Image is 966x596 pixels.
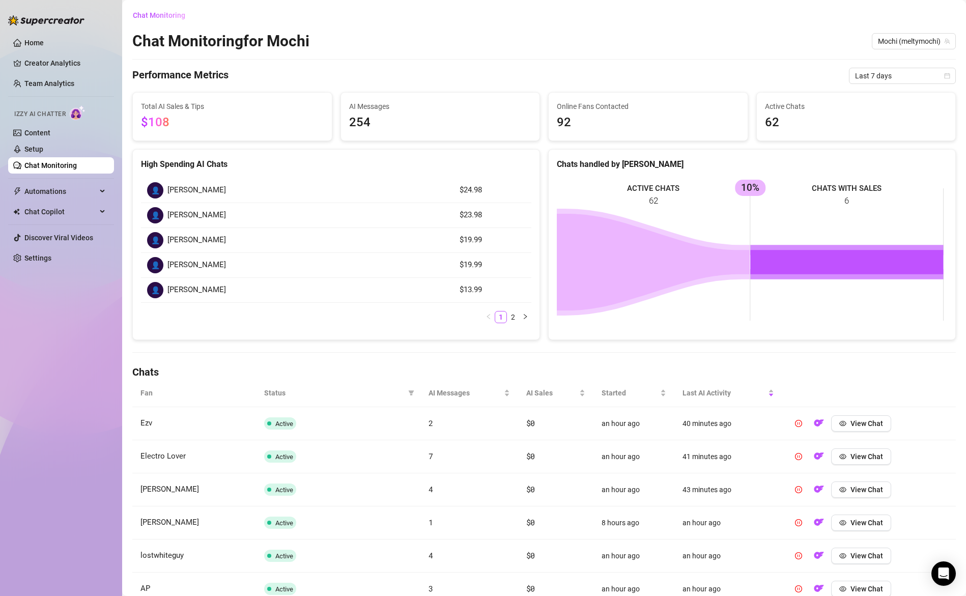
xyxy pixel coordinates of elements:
[811,448,827,465] button: OF
[429,484,433,494] span: 4
[855,68,950,83] span: Last 7 days
[24,55,106,71] a: Creator Analytics
[683,387,766,399] span: Last AI Activity
[557,113,740,132] span: 92
[814,550,824,560] img: OF
[141,158,531,171] div: High Spending AI Chats
[460,259,525,271] article: $19.99
[814,484,824,494] img: OF
[140,451,186,461] span: Electro Lover
[429,517,433,527] span: 1
[674,506,782,540] td: an hour ago
[831,515,891,531] button: View Chat
[141,101,324,112] span: Total AI Sales & Tips
[839,420,846,427] span: eye
[147,257,163,273] div: 👤
[519,311,531,323] button: right
[264,387,405,399] span: Status
[495,311,507,323] li: 1
[674,407,782,440] td: 40 minutes ago
[593,379,674,407] th: Started
[831,481,891,498] button: View Chat
[429,418,433,428] span: 2
[460,184,525,196] article: $24.98
[460,209,525,221] article: $23.98
[522,314,528,320] span: right
[811,554,827,562] a: OF
[24,145,43,153] a: Setup
[850,486,883,494] span: View Chat
[519,311,531,323] li: Next Page
[147,232,163,248] div: 👤
[275,552,293,560] span: Active
[674,473,782,506] td: 43 minutes ago
[795,552,802,559] span: pause-circle
[795,486,802,493] span: pause-circle
[674,540,782,573] td: an hour ago
[132,365,956,379] h4: Chats
[831,448,891,465] button: View Chat
[13,208,20,215] img: Chat Copilot
[275,453,293,461] span: Active
[8,15,84,25] img: logo-BBDzfeDw.svg
[526,418,535,428] span: $0
[24,161,77,169] a: Chat Monitoring
[557,158,947,171] div: Chats handled by [PERSON_NAME]
[275,585,293,593] span: Active
[839,486,846,493] span: eye
[850,519,883,527] span: View Chat
[814,517,824,527] img: OF
[839,552,846,559] span: eye
[13,187,21,195] span: thunderbolt
[811,548,827,564] button: OF
[14,109,66,119] span: Izzy AI Chatter
[811,415,827,432] button: OF
[406,385,416,401] span: filter
[878,34,950,49] span: Mochi (meltymochi)
[831,415,891,432] button: View Chat
[24,79,74,88] a: Team Analytics
[482,311,495,323] li: Previous Page
[811,587,827,595] a: OF
[593,440,674,473] td: an hour ago
[850,419,883,428] span: View Chat
[850,452,883,461] span: View Chat
[429,451,433,461] span: 7
[811,488,827,496] a: OF
[831,548,891,564] button: View Chat
[132,7,193,23] button: Chat Monitoring
[795,453,802,460] span: pause-circle
[850,585,883,593] span: View Chat
[811,521,827,529] a: OF
[349,113,532,132] span: 254
[526,550,535,560] span: $0
[593,540,674,573] td: an hour ago
[24,234,93,242] a: Discover Viral Videos
[526,517,535,527] span: $0
[132,379,256,407] th: Fan
[167,234,226,246] span: [PERSON_NAME]
[811,481,827,498] button: OF
[526,387,577,399] span: AI Sales
[811,455,827,463] a: OF
[24,254,51,262] a: Settings
[507,311,519,323] li: 2
[795,420,802,427] span: pause-circle
[526,583,535,593] span: $0
[931,561,956,586] div: Open Intercom Messenger
[140,518,199,527] span: [PERSON_NAME]
[349,101,532,112] span: AI Messages
[140,485,199,494] span: [PERSON_NAME]
[674,440,782,473] td: 41 minutes ago
[602,387,658,399] span: Started
[167,209,226,221] span: [PERSON_NAME]
[482,311,495,323] button: left
[275,420,293,428] span: Active
[24,129,50,137] a: Content
[275,486,293,494] span: Active
[944,73,950,79] span: calendar
[839,585,846,592] span: eye
[765,113,948,132] span: 62
[275,519,293,527] span: Active
[460,234,525,246] article: $19.99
